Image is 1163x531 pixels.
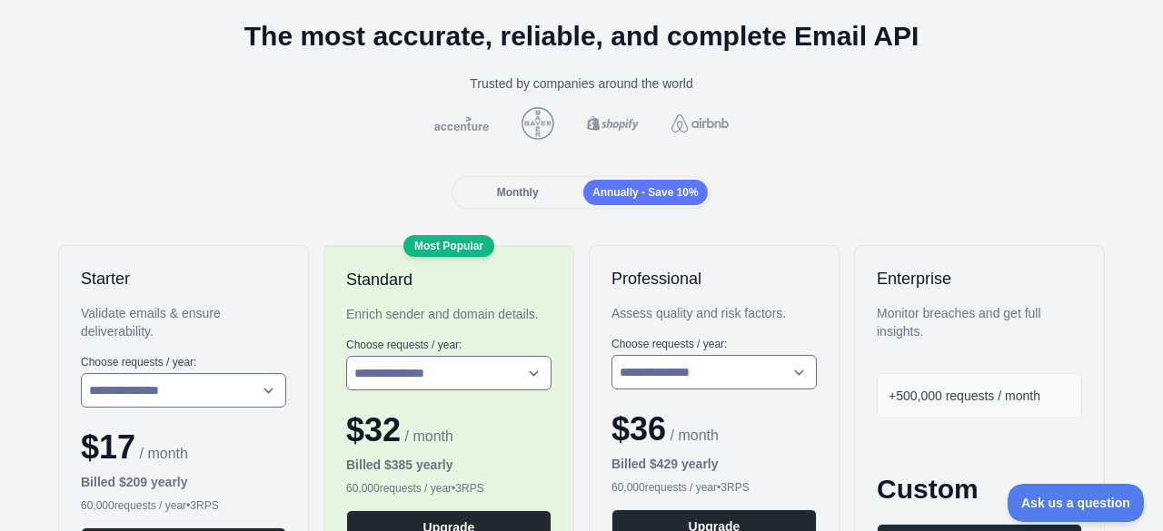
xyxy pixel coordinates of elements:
[611,337,817,351] label: Choose requests / year :
[877,304,1082,340] div: Monitor breaches and get full insights.
[611,304,817,322] div: Assess quality and risk factors.
[1008,484,1145,522] iframe: Toggle Customer Support
[346,305,552,323] div: Enrich sender and domain details.
[346,338,552,352] label: Choose requests / year :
